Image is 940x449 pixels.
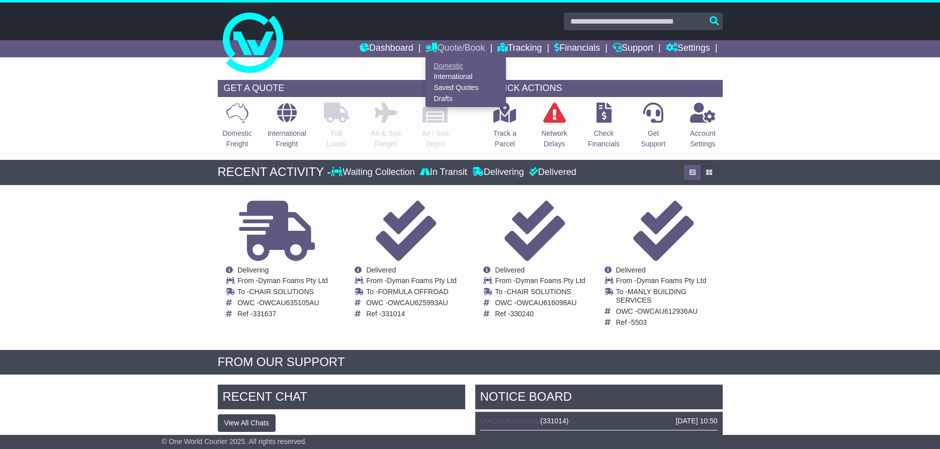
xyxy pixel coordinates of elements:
[258,277,328,285] span: Dyman Foams Pty Ltd
[259,299,319,307] span: OWCAU635105AU
[588,128,620,149] p: Check Financials
[495,266,525,274] span: Delivered
[637,307,698,315] span: OWCAU612936AU
[218,355,723,370] div: FROM OUR SUPPORT
[381,310,405,318] span: 331014
[480,417,541,425] a: OWCAU625993AU
[506,288,571,296] span: CHAIR SOLUTIONS
[541,102,567,155] a: NetworkDelays
[675,417,717,425] div: [DATE] 10:50
[237,310,328,318] td: Ref -
[587,102,620,155] a: CheckFinancials
[475,385,723,412] div: NOTICE BOARD
[237,299,328,310] td: OWC -
[640,102,666,155] a: GetSupport
[616,318,722,327] td: Ref -
[237,277,328,288] td: From -
[510,310,534,318] span: 330240
[422,128,449,149] p: Air / Sea Depot
[616,288,687,304] span: MANLY BUILDING SERVICES
[554,40,600,57] a: Financials
[616,277,722,288] td: From -
[222,128,251,149] p: Domestic Freight
[666,40,710,57] a: Settings
[324,128,349,149] p: Full Loads
[360,40,413,57] a: Dashboard
[480,417,718,425] div: ( )
[388,299,448,307] span: OWCAU625993AU
[387,277,457,285] span: Dyman Foams Pty Ltd
[267,102,307,155] a: InternationalFreight
[252,310,276,318] span: 331637
[218,385,465,412] div: RECENT CHAT
[366,310,457,318] td: Ref -
[426,93,505,104] a: Drafts
[425,40,485,57] a: Quote/Book
[641,128,665,149] p: Get Support
[497,40,542,57] a: Tracking
[331,167,417,178] div: Waiting Collection
[366,299,457,310] td: OWC -
[218,80,455,97] div: GET A QUOTE
[495,299,585,310] td: OWC -
[616,266,646,274] span: Delivered
[366,288,457,299] td: To -
[162,437,307,445] span: © One World Courier 2025. All rights reserved.
[517,299,577,307] span: OWCAU616098AU
[637,277,707,285] span: Dyman Foams Pty Ltd
[222,102,252,155] a: DomesticFreight
[543,417,566,425] span: 331014
[616,288,722,307] td: To -
[690,128,716,149] p: Account Settings
[493,102,517,155] a: Track aParcel
[371,128,401,149] p: Air & Sea Freight
[425,57,506,107] div: Quote/Book
[527,167,576,178] div: Delivered
[470,167,527,178] div: Delivering
[237,266,269,274] span: Delivering
[218,165,331,179] div: RECENT ACTIVITY -
[417,167,470,178] div: In Transit
[485,80,723,97] div: QUICK ACTIONS
[495,310,585,318] td: Ref -
[690,102,716,155] a: AccountSettings
[493,128,517,149] p: Track a Parcel
[378,288,448,296] span: FORMULA OFFROAD
[495,288,585,299] td: To -
[218,414,276,432] button: View All Chats
[249,288,313,296] span: CHAIR SOLUTIONS
[541,128,567,149] p: Network Delays
[268,128,306,149] p: International Freight
[495,277,585,288] td: From -
[237,288,328,299] td: To -
[631,318,647,326] span: 5503
[426,82,505,94] a: Saved Quotes
[616,307,722,318] td: OWC -
[516,277,585,285] span: Dyman Foams Pty Ltd
[426,71,505,82] a: International
[366,266,396,274] span: Delivered
[426,60,505,71] a: Domestic
[613,40,653,57] a: Support
[366,277,457,288] td: From -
